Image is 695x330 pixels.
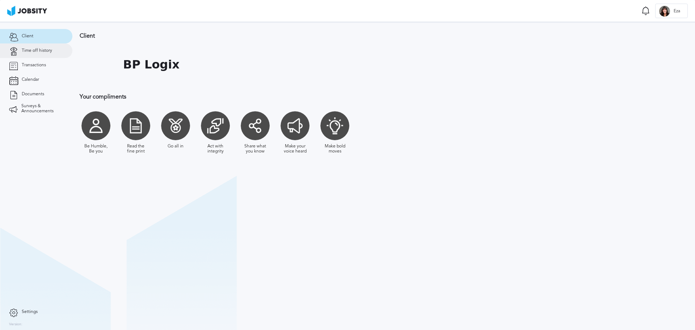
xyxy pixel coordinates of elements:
span: Transactions [22,63,46,68]
span: Surveys & Announcements [21,104,63,114]
label: Version: [9,322,22,327]
div: Make bold moves [322,144,347,154]
div: Act with integrity [203,144,228,154]
span: Client [22,34,33,39]
span: Time off history [22,48,52,53]
div: Make your voice heard [282,144,308,154]
div: Read the fine print [123,144,148,154]
img: ab4bad089aa723f57921c736e9817d99.png [7,6,47,16]
button: EEza [655,4,688,18]
span: Documents [22,92,44,97]
div: Go all in [168,144,184,149]
span: Settings [22,309,38,314]
span: Eza [670,9,684,14]
div: E [659,6,670,17]
h1: BP Logix [123,58,180,71]
h3: Client [80,33,472,39]
h3: Your compliments [80,93,472,100]
div: Share what you know [243,144,268,154]
div: Be Humble, Be you [83,144,109,154]
span: Calendar [22,77,39,82]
